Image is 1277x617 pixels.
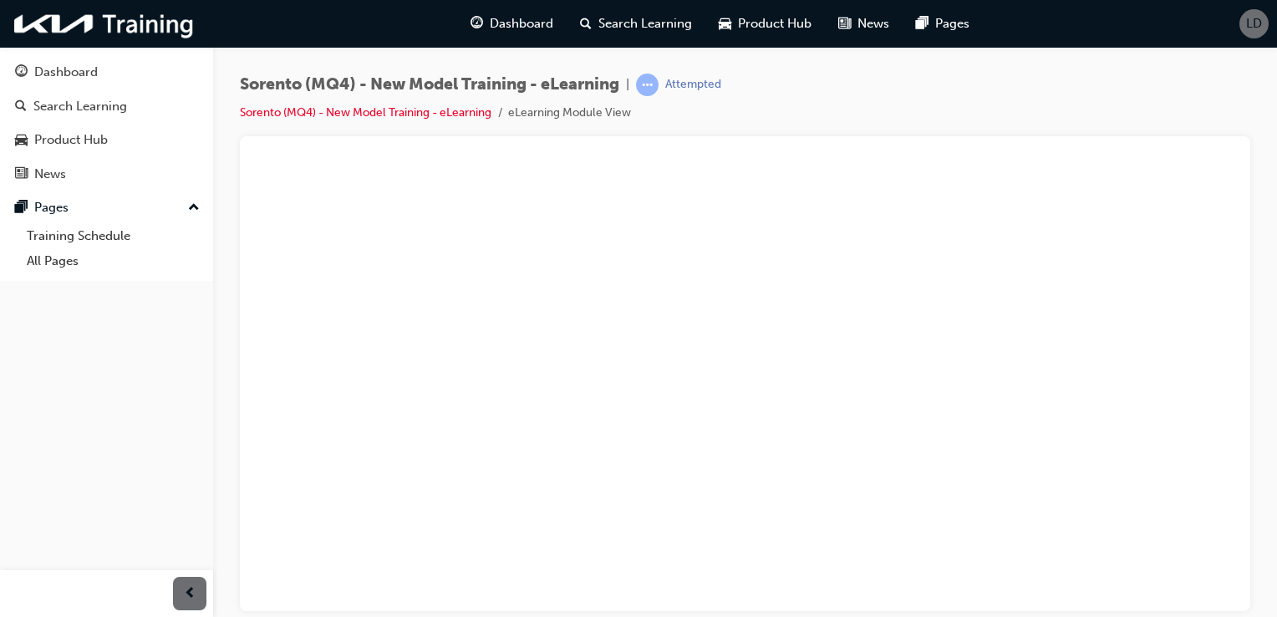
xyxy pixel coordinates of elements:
[7,192,206,223] button: Pages
[738,14,811,33] span: Product Hub
[8,7,201,41] img: kia-training
[508,104,631,123] li: eLearning Module View
[705,7,825,41] a: car-iconProduct Hub
[857,14,889,33] span: News
[34,165,66,184] div: News
[33,97,127,116] div: Search Learning
[240,75,619,94] span: Sorento (MQ4) - New Model Training - eLearning
[636,74,659,96] span: learningRecordVerb_ATTEMPT-icon
[1239,9,1269,38] button: LD
[240,105,491,120] a: Sorento (MQ4) - New Model Training - eLearning
[20,223,206,249] a: Training Schedule
[567,7,705,41] a: search-iconSearch Learning
[34,130,108,150] div: Product Hub
[490,14,553,33] span: Dashboard
[1246,14,1262,33] span: LD
[15,167,28,182] span: news-icon
[457,7,567,41] a: guage-iconDashboard
[903,7,983,41] a: pages-iconPages
[20,248,206,274] a: All Pages
[7,159,206,190] a: News
[719,13,731,34] span: car-icon
[15,133,28,148] span: car-icon
[598,14,692,33] span: Search Learning
[825,7,903,41] a: news-iconNews
[471,13,483,34] span: guage-icon
[15,201,28,216] span: pages-icon
[188,197,200,219] span: up-icon
[7,54,206,192] button: DashboardSearch LearningProduct HubNews
[7,91,206,122] a: Search Learning
[7,57,206,88] a: Dashboard
[7,125,206,156] a: Product Hub
[626,75,629,94] span: |
[34,198,69,217] div: Pages
[916,13,928,34] span: pages-icon
[34,63,98,82] div: Dashboard
[935,14,969,33] span: Pages
[665,77,721,93] div: Attempted
[580,13,592,34] span: search-icon
[15,65,28,80] span: guage-icon
[184,584,196,604] span: prev-icon
[15,99,27,115] span: search-icon
[838,13,851,34] span: news-icon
